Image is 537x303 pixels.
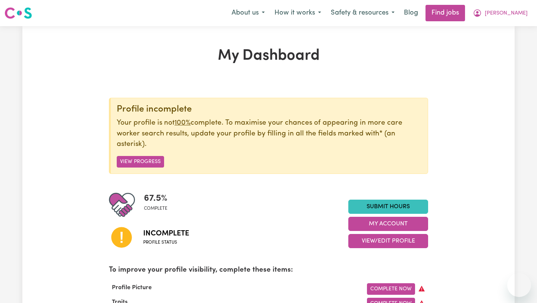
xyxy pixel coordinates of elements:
[4,6,32,20] img: Careseekers logo
[348,234,428,248] button: View/Edit Profile
[109,265,428,276] p: To improve your profile visibility, complete these items:
[507,273,531,297] iframe: Button to launch messaging window
[144,192,173,218] div: Profile completeness: 67.5%
[348,200,428,214] a: Submit Hours
[117,104,422,115] div: Profile incomplete
[399,5,423,21] a: Blog
[144,205,167,212] span: complete
[485,9,528,18] span: [PERSON_NAME]
[4,4,32,22] a: Careseekers logo
[117,118,422,150] p: Your profile is not complete. To maximise your chances of appearing in more care worker search re...
[270,5,326,21] button: How it works
[144,192,167,205] span: 67.5 %
[326,5,399,21] button: Safety & resources
[348,217,428,231] button: My Account
[227,5,270,21] button: About us
[143,239,189,246] span: Profile status
[175,119,191,126] u: 100%
[109,47,428,65] h1: My Dashboard
[143,228,189,239] span: Incomplete
[468,5,533,21] button: My Account
[425,5,465,21] a: Find jobs
[117,156,164,168] button: View Progress
[367,283,415,295] a: Complete Now
[109,285,155,291] span: Profile Picture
